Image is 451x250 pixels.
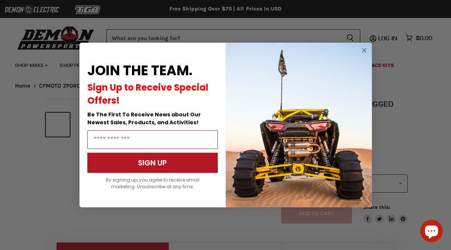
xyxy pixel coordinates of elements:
inbox-online-store-chat: Shopify online store chat [418,220,445,244]
span: Be The First To Receive News about Our Newest Sales, Products, and Activities! [87,111,201,126]
img: a9095488-b6e7-41ba-879d-588abfab540b.jpeg [226,43,372,207]
span: JOIN THE TEAM. [87,61,192,80]
input: Email Address [87,130,218,149]
button: SIGN UP [87,153,218,173]
span: By signing up, you agree to receive email marketing. Unsubscribe at any time. [106,177,199,190]
button: Close dialog [360,46,369,55]
span: Sign Up to Receive Special Offers! [87,81,208,107]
